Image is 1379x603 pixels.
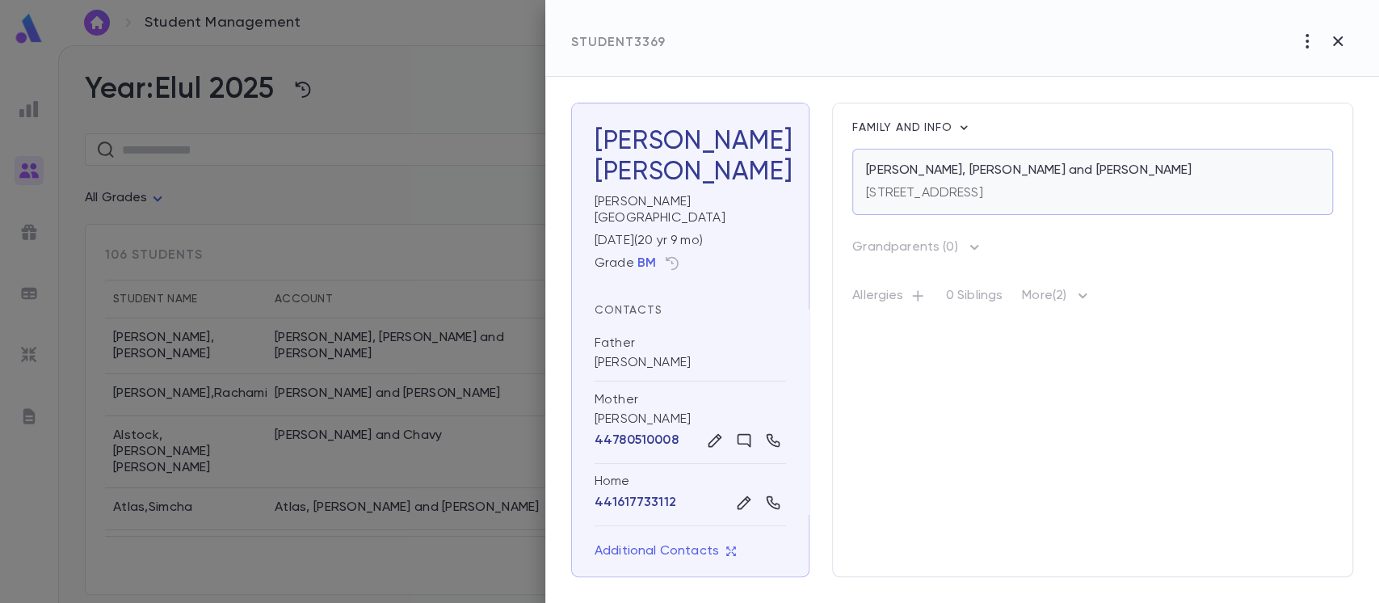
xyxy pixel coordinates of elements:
button: Additional Contacts [595,536,737,567]
button: Grandparents (0) [852,234,982,260]
p: 0 Siblings [945,288,1003,310]
p: More (2) [1022,286,1092,312]
div: Home [595,474,786,490]
div: [PERSON_NAME][GEOGRAPHIC_DATA] [588,188,786,226]
div: [PERSON_NAME] [595,382,786,464]
div: Father [595,335,635,352]
button: 441617733112 [595,495,676,511]
div: [DATE] ( 20 yr 9 mo ) [588,226,786,249]
div: [PERSON_NAME] [595,157,786,188]
span: Family and info [852,122,956,133]
button: BM [637,255,656,272]
div: Mother [595,391,638,408]
div: [PERSON_NAME] [595,325,786,382]
p: [STREET_ADDRESS] [866,185,983,201]
div: Grade [595,255,656,272]
span: Contacts [595,305,662,316]
p: [PERSON_NAME], [PERSON_NAME] and [PERSON_NAME] [866,162,1192,179]
button: 44780510008 [595,432,679,449]
p: Allergies [852,288,926,310]
span: Student 3369 [571,36,666,49]
p: Additional Contacts [595,543,737,559]
p: Grandparents ( 0 ) [852,239,958,255]
h3: [PERSON_NAME] [595,126,786,188]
